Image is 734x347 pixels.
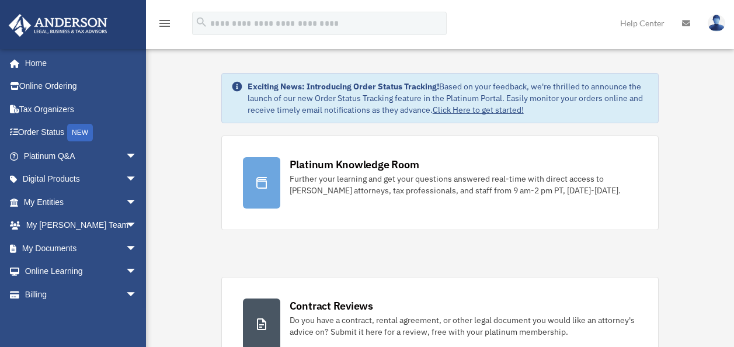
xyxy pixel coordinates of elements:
span: arrow_drop_down [126,190,149,214]
a: menu [158,20,172,30]
span: arrow_drop_down [126,144,149,168]
img: Anderson Advisors Platinum Portal [5,14,111,37]
span: arrow_drop_down [126,260,149,284]
img: User Pic [708,15,725,32]
a: Events Calendar [8,306,155,329]
span: arrow_drop_down [126,283,149,307]
a: My Entitiesarrow_drop_down [8,190,155,214]
span: arrow_drop_down [126,168,149,192]
div: Further your learning and get your questions answered real-time with direct access to [PERSON_NAM... [290,173,638,196]
a: My [PERSON_NAME] Teamarrow_drop_down [8,214,155,237]
div: Do you have a contract, rental agreement, or other legal document you would like an attorney's ad... [290,314,638,338]
span: arrow_drop_down [126,237,149,261]
i: menu [158,16,172,30]
a: Billingarrow_drop_down [8,283,155,306]
a: Digital Productsarrow_drop_down [8,168,155,191]
div: NEW [67,124,93,141]
a: Platinum Q&Aarrow_drop_down [8,144,155,168]
a: My Documentsarrow_drop_down [8,237,155,260]
a: Click Here to get started! [433,105,524,115]
span: arrow_drop_down [126,214,149,238]
a: Platinum Knowledge Room Further your learning and get your questions answered real-time with dire... [221,136,659,230]
a: Home [8,51,149,75]
a: Tax Organizers [8,98,155,121]
div: Platinum Knowledge Room [290,157,419,172]
div: Based on your feedback, we're thrilled to announce the launch of our new Order Status Tracking fe... [248,81,649,116]
a: Online Ordering [8,75,155,98]
a: Order StatusNEW [8,121,155,145]
strong: Exciting News: Introducing Order Status Tracking! [248,81,439,92]
div: Contract Reviews [290,299,373,313]
i: search [195,16,208,29]
a: Online Learningarrow_drop_down [8,260,155,283]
